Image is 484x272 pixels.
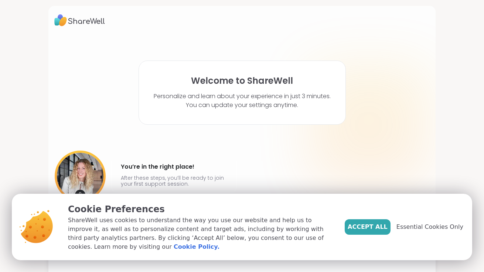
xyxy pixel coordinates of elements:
h1: Welcome to ShareWell [191,76,293,86]
p: After these steps, you’ll be ready to join your first support session. [121,175,227,187]
p: Cookie Preferences [68,203,333,216]
p: ShareWell uses cookies to understand the way you use our website and help us to improve it, as we... [68,216,333,251]
span: Essential Cookies Only [396,223,463,231]
img: ShareWell Logo [54,12,105,29]
p: Personalize and learn about your experience in just 3 minutes. You can update your settings anytime. [154,92,331,110]
img: mic icon [75,190,85,200]
a: Cookie Policy. [174,242,219,251]
h4: You’re in the right place! [121,161,227,173]
button: Accept All [345,219,391,235]
span: Accept All [348,223,388,231]
img: User image [55,151,106,202]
